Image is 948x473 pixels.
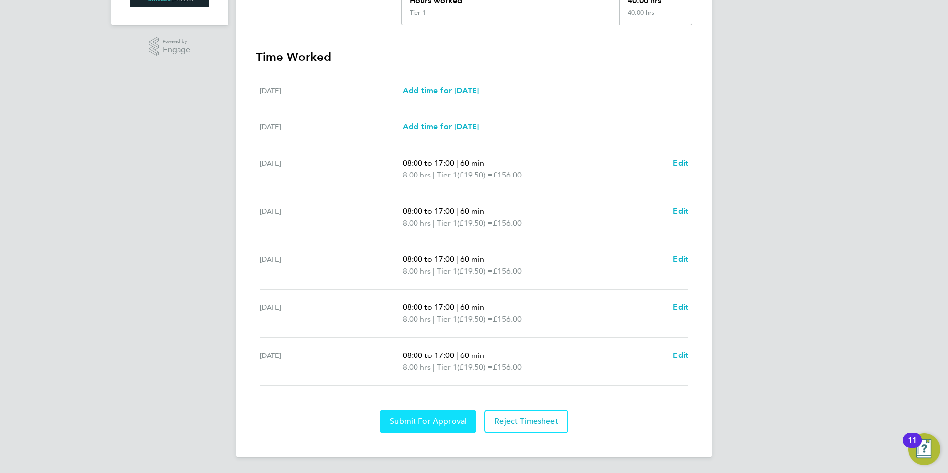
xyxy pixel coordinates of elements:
[460,158,484,168] span: 60 min
[403,122,479,131] span: Add time for [DATE]
[260,253,403,277] div: [DATE]
[437,265,457,277] span: Tier 1
[260,350,403,373] div: [DATE]
[403,121,479,133] a: Add time for [DATE]
[390,416,467,426] span: Submit For Approval
[403,206,454,216] span: 08:00 to 17:00
[403,362,431,372] span: 8.00 hrs
[410,9,426,17] div: Tier 1
[149,37,191,56] a: Powered byEngage
[163,37,190,46] span: Powered by
[433,170,435,179] span: |
[260,301,403,325] div: [DATE]
[460,302,484,312] span: 60 min
[437,217,457,229] span: Tier 1
[493,362,522,372] span: £156.00
[457,362,493,372] span: (£19.50) =
[403,86,479,95] span: Add time for [DATE]
[403,314,431,324] span: 8.00 hrs
[457,314,493,324] span: (£19.50) =
[673,350,688,361] a: Edit
[456,206,458,216] span: |
[673,302,688,312] span: Edit
[493,266,522,276] span: £156.00
[673,253,688,265] a: Edit
[457,218,493,228] span: (£19.50) =
[456,254,458,264] span: |
[456,158,458,168] span: |
[403,266,431,276] span: 8.00 hrs
[433,266,435,276] span: |
[673,158,688,168] span: Edit
[673,157,688,169] a: Edit
[456,351,458,360] span: |
[437,313,457,325] span: Tier 1
[673,254,688,264] span: Edit
[493,314,522,324] span: £156.00
[484,410,568,433] button: Reject Timesheet
[260,121,403,133] div: [DATE]
[457,170,493,179] span: (£19.50) =
[673,351,688,360] span: Edit
[673,205,688,217] a: Edit
[433,218,435,228] span: |
[494,416,558,426] span: Reject Timesheet
[403,170,431,179] span: 8.00 hrs
[403,158,454,168] span: 08:00 to 17:00
[163,46,190,54] span: Engage
[619,9,692,25] div: 40.00 hrs
[437,169,457,181] span: Tier 1
[908,433,940,465] button: Open Resource Center, 11 new notifications
[493,218,522,228] span: £156.00
[260,205,403,229] div: [DATE]
[460,351,484,360] span: 60 min
[460,206,484,216] span: 60 min
[456,302,458,312] span: |
[403,302,454,312] span: 08:00 to 17:00
[673,206,688,216] span: Edit
[437,361,457,373] span: Tier 1
[673,301,688,313] a: Edit
[260,85,403,97] div: [DATE]
[260,157,403,181] div: [DATE]
[403,218,431,228] span: 8.00 hrs
[908,440,917,453] div: 11
[380,410,476,433] button: Submit For Approval
[256,49,692,65] h3: Time Worked
[433,314,435,324] span: |
[403,351,454,360] span: 08:00 to 17:00
[433,362,435,372] span: |
[403,254,454,264] span: 08:00 to 17:00
[493,170,522,179] span: £156.00
[403,85,479,97] a: Add time for [DATE]
[457,266,493,276] span: (£19.50) =
[460,254,484,264] span: 60 min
